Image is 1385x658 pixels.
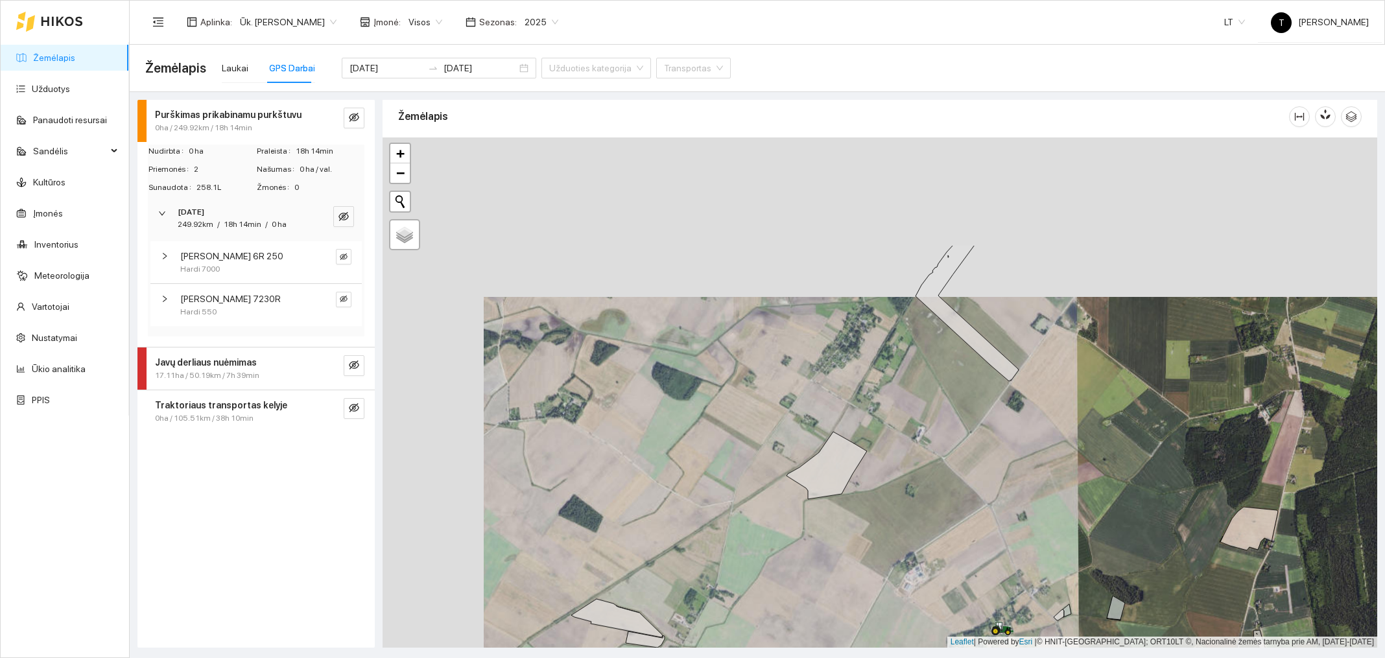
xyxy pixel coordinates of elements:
[336,292,351,307] button: eye-invisible
[294,182,364,194] span: 0
[33,138,107,164] span: Sandėlis
[265,220,268,229] span: /
[178,220,213,229] span: 249.92km
[145,9,171,35] button: menu-fold
[145,58,206,78] span: Žemėlapis
[269,61,315,75] div: GPS Darbai
[1035,637,1037,646] span: |
[150,284,362,326] div: [PERSON_NAME] 7230RHardi 550eye-invisible
[340,295,348,304] span: eye-invisible
[396,145,405,161] span: +
[947,637,1377,648] div: | Powered by © HNIT-[GEOGRAPHIC_DATA]; ORT10LT ©, Nacionalinė žemės tarnyba prie AM, [DATE]-[DATE]
[373,15,401,29] span: Įmonė :
[161,295,169,303] span: right
[33,177,65,187] a: Kultūros
[34,270,89,281] a: Meteorologija
[33,53,75,63] a: Žemėlapis
[390,144,410,163] a: Zoom in
[1271,17,1369,27] span: [PERSON_NAME]
[32,364,86,374] a: Ūkio analitika
[155,370,259,382] span: 17.11ha / 50.19km / 7h 39min
[398,98,1289,135] div: Žemėlapis
[180,306,217,318] span: Hardi 550
[344,398,364,419] button: eye-invisible
[257,182,294,194] span: Žmonės
[390,220,419,249] a: Layers
[150,241,362,283] div: [PERSON_NAME] 6R 250Hardi 7000eye-invisible
[272,220,287,229] span: 0 ha
[32,84,70,94] a: Užduotys
[428,63,438,73] span: to
[340,253,348,262] span: eye-invisible
[390,163,410,183] a: Zoom out
[1019,637,1033,646] a: Esri
[1279,12,1284,33] span: T
[32,333,77,343] a: Nustatymai
[180,292,281,306] span: [PERSON_NAME] 7230R
[466,17,476,27] span: calendar
[428,63,438,73] span: swap-right
[155,122,252,134] span: 0ha / 249.92km / 18h 14min
[224,220,261,229] span: 18h 14min
[257,145,296,158] span: Praleista
[1289,106,1310,127] button: column-width
[178,207,204,217] strong: [DATE]
[360,17,370,27] span: shop
[32,395,50,405] a: PPIS
[152,16,164,28] span: menu-fold
[338,211,349,224] span: eye-invisible
[180,263,220,276] span: Hardi 7000
[155,357,257,368] strong: Javų derliaus nuėmimas
[34,239,78,250] a: Inventorius
[390,192,410,211] button: Initiate a new search
[217,220,220,229] span: /
[336,249,351,264] button: eye-invisible
[300,163,364,176] span: 0 ha / val.
[349,112,359,124] span: eye-invisible
[396,165,405,181] span: −
[196,182,255,194] span: 258.1L
[187,17,197,27] span: layout
[161,252,169,260] span: right
[333,206,354,227] button: eye-invisible
[137,347,375,390] div: Javų derliaus nuėmimas17.11ha / 50.19km / 7h 39mineye-invisible
[155,110,302,120] strong: Purškimas prikabinamu purkštuvu
[33,115,107,125] a: Panaudoti resursai
[189,145,255,158] span: 0 ha
[148,145,189,158] span: Nudirbta
[180,249,283,263] span: [PERSON_NAME] 6R 250
[344,355,364,376] button: eye-invisible
[137,390,375,432] div: Traktoriaus transportas kelyje0ha / 105.51km / 38h 10mineye-invisible
[479,15,517,29] span: Sezonas :
[33,208,63,218] a: Įmonės
[222,61,248,75] div: Laukai
[200,15,232,29] span: Aplinka :
[1224,12,1245,32] span: LT
[257,163,300,176] span: Našumas
[148,182,196,194] span: Sunaudota
[148,198,364,239] div: [DATE]249.92km/18h 14min/0 haeye-invisible
[1290,112,1309,122] span: column-width
[194,163,255,176] span: 2
[344,108,364,128] button: eye-invisible
[951,637,974,646] a: Leaflet
[296,145,364,158] span: 18h 14min
[525,12,558,32] span: 2025
[148,163,194,176] span: Priemonės
[240,12,337,32] span: Ūk. Sigitas Krivickas
[32,301,69,312] a: Vartotojai
[349,61,423,75] input: Pradžios data
[158,209,166,217] span: right
[444,61,517,75] input: Pabaigos data
[349,360,359,372] span: eye-invisible
[349,403,359,415] span: eye-invisible
[155,400,287,410] strong: Traktoriaus transportas kelyje
[137,100,375,142] div: Purškimas prikabinamu purkštuvu0ha / 249.92km / 18h 14mineye-invisible
[408,12,442,32] span: Visos
[155,412,254,425] span: 0ha / 105.51km / 38h 10min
